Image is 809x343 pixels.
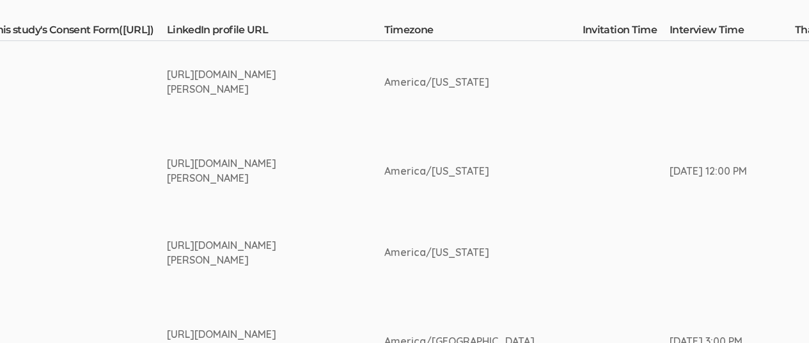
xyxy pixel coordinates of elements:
td: America/[US_STATE] [384,41,582,123]
iframe: Chat Widget [745,282,809,343]
td: America/[US_STATE] [384,123,582,219]
div: [URL][DOMAIN_NAME][PERSON_NAME] [167,156,336,186]
td: America/[US_STATE] [384,219,582,286]
th: Interview Time [670,23,795,41]
div: [DATE] 12:00 PM [670,164,747,179]
th: LinkedIn profile URL [167,23,384,41]
th: Invitation Time [582,23,669,41]
div: [URL][DOMAIN_NAME][PERSON_NAME] [167,238,336,267]
div: [URL][DOMAIN_NAME][PERSON_NAME] [167,67,336,97]
th: Timezone [384,23,582,41]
